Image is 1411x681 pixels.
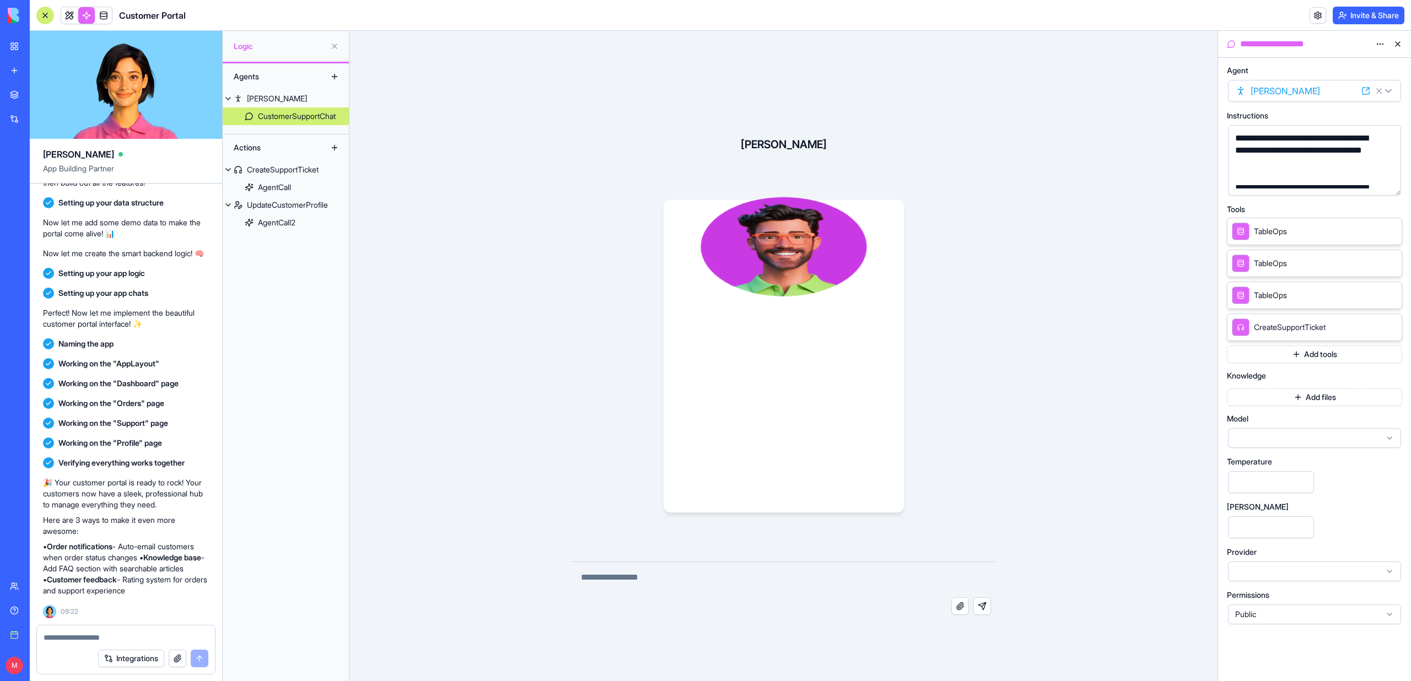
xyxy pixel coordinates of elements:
span: App Building Partner [43,163,209,183]
span: TableOps [1254,226,1287,237]
p: Now let me add some demo data to make the portal come alive! 📊 [43,217,209,239]
div: Actions [228,139,316,156]
p: 🎉 Your customer portal is ready to rock! Your customers now have a sleek, professional hub to man... [43,477,209,510]
span: Setting up your app chats [58,288,148,299]
span: 09:22 [61,607,78,616]
strong: Knowledge base [143,553,201,562]
span: Naming the app [58,338,114,349]
span: Model [1227,415,1248,423]
button: Add files [1227,388,1402,406]
p: Here are 3 ways to make it even more awesome: [43,515,209,537]
span: Agent [1227,67,1248,74]
span: TableOps [1254,258,1287,269]
span: Instructions [1227,112,1268,120]
a: CustomerSupportChat [223,107,349,125]
h1: Customer Portal [119,9,186,22]
h4: [PERSON_NAME] [741,137,827,152]
span: [PERSON_NAME] [43,148,114,161]
span: Permissions [1227,591,1269,599]
span: Temperature [1227,458,1272,466]
a: AgentCall [223,179,349,196]
span: Working on the "Dashboard" page [58,378,179,389]
span: CreateSupportTicket [1254,322,1326,333]
span: Working on the "Support" page [58,418,168,429]
span: Working on the "AppLayout" [58,358,159,369]
span: TableOps [1254,290,1287,301]
img: Ella_00000_wcx2te.png [43,605,56,618]
p: • - Auto-email customers when order status changes • - Add FAQ section with searchable articles •... [43,541,209,596]
span: Verifying everything works together [58,457,185,468]
span: Logic [234,41,326,52]
div: AgentCall [258,182,291,193]
strong: Order notifications [47,542,112,551]
strong: Customer feedback [47,575,117,584]
span: Provider [1227,548,1257,556]
div: Agents [228,68,316,85]
a: AgentCall2 [223,214,349,231]
span: Tools [1227,206,1245,213]
span: M [6,657,23,674]
div: CustomerSupportChat [258,111,336,122]
span: [PERSON_NAME] [1227,503,1289,511]
button: Invite & Share [1333,7,1404,24]
div: [PERSON_NAME] [247,93,307,104]
a: UpdateCustomerProfile [223,196,349,214]
p: Perfect! Now let me implement the beautiful customer portal interface! ✨ [43,307,209,329]
span: Working on the "Profile" page [58,437,162,448]
img: logo [8,8,76,23]
span: Setting up your app logic [58,268,145,279]
p: Now let me create the smart backend logic! 🧠 [43,248,209,259]
a: [PERSON_NAME] [223,90,349,107]
span: Working on the "Orders" page [58,398,164,409]
button: Add tools [1227,345,1402,363]
button: Integrations [98,650,164,667]
span: Knowledge [1227,372,1266,380]
span: Public [1235,609,1381,620]
div: AgentCall2 [258,217,295,228]
div: UpdateCustomerProfile [247,199,328,210]
a: CreateSupportTicket [223,161,349,179]
span: Setting up your data structure [58,197,164,208]
div: CreateSupportTicket [247,164,319,175]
